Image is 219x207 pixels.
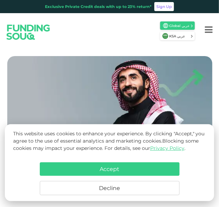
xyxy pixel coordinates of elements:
[13,130,206,152] p: This website uses cookies to enhance your experience. By clicking "Accept," you agree to the use ...
[198,16,219,44] button: Menu
[1,18,56,46] img: Logo
[7,56,212,132] img: header-bg
[150,145,184,151] a: Privacy Policy
[154,2,174,11] a: Sign Up
[169,34,190,39] span: KSA عربي
[163,23,168,28] img: SA Flag
[169,23,190,28] span: Global عربي
[13,138,199,151] span: Blocking some cookies may impact your experience.
[40,181,180,195] button: Decline
[162,33,168,39] img: SA Flag
[45,4,152,10] div: Exclusive Private Credit deals with up to 23% return*
[104,145,185,151] span: For details, see our .
[40,162,180,176] button: Accept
